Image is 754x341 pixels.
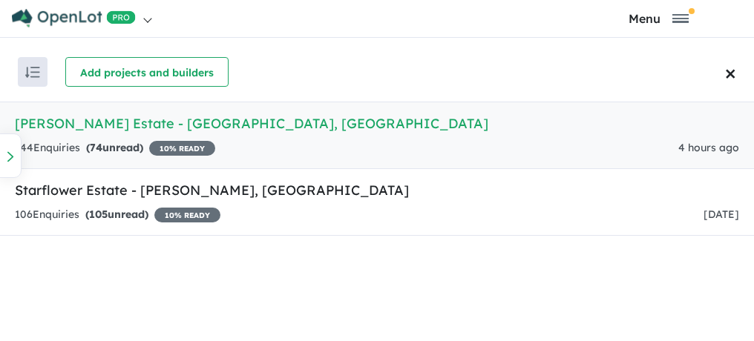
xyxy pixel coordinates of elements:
span: 10 % READY [154,208,220,222]
img: Openlot PRO Logo White [12,9,136,27]
strong: ( unread) [86,141,143,154]
span: 4 hours ago [678,141,739,154]
span: × [725,53,736,91]
span: 74 [90,141,102,154]
h5: Starflower Estate - [PERSON_NAME] , [GEOGRAPHIC_DATA] [15,180,739,200]
button: Add projects and builders [65,57,229,87]
img: sort.svg [25,67,40,78]
button: Close [721,42,754,102]
span: 105 [89,208,108,221]
strong: ( unread) [85,208,148,221]
button: Toggle navigation [568,11,751,25]
span: [DATE] [704,208,739,221]
span: 10 % READY [149,141,215,156]
div: 106 Enquir ies [15,206,220,224]
div: 144 Enquir ies [15,139,215,157]
h5: [PERSON_NAME] Estate - [GEOGRAPHIC_DATA] , [GEOGRAPHIC_DATA] [15,113,739,133]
